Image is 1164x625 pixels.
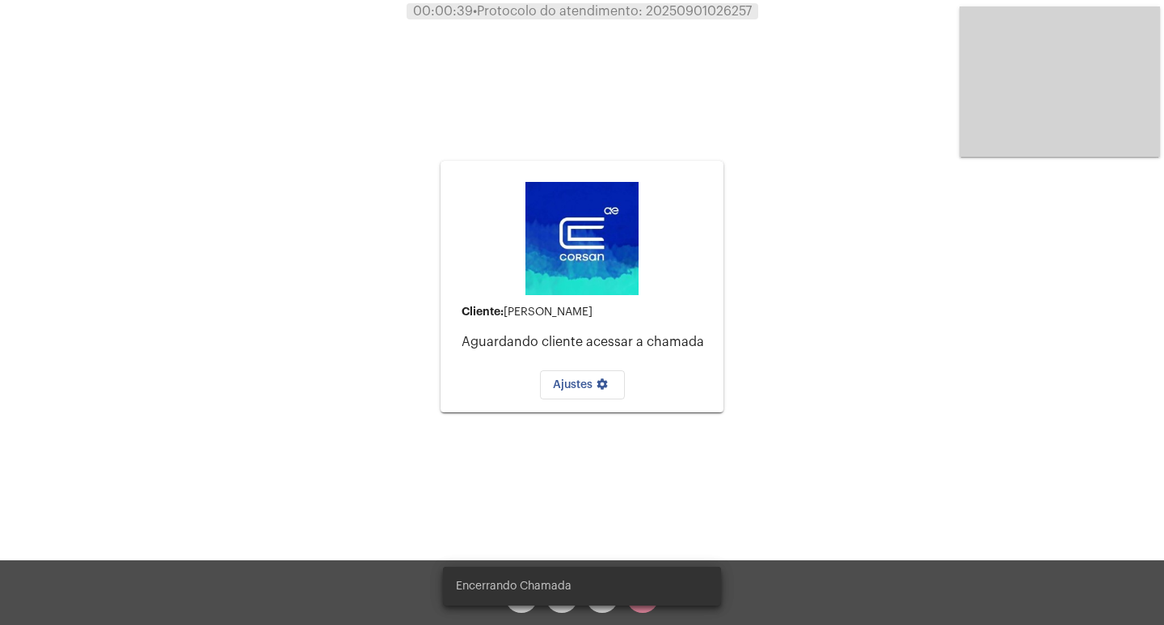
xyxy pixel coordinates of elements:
button: Ajustes [540,370,625,399]
strong: Cliente: [462,306,504,317]
img: d4669ae0-8c07-2337-4f67-34b0df7f5ae4.jpeg [525,182,639,295]
span: Protocolo do atendimento: 20250901026257 [473,5,752,18]
span: • [473,5,477,18]
span: Encerrando Chamada [456,578,571,594]
div: [PERSON_NAME] [462,306,711,319]
mat-icon: settings [593,378,612,397]
p: Aguardando cliente acessar a chamada [462,335,711,349]
span: 00:00:39 [413,5,473,18]
span: Ajustes [553,379,612,391]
